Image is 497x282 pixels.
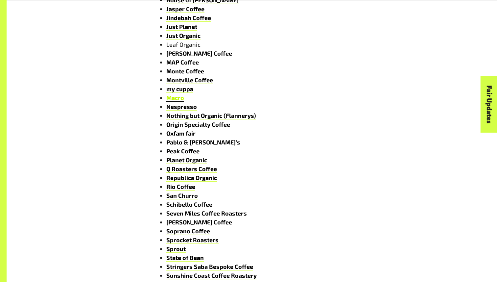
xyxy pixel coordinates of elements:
a: Sprout [166,245,186,253]
a: Schibello Coffee [166,201,212,208]
a: Just Planet [166,23,197,31]
a: State of Bean [166,254,204,262]
a: Nespresso [166,103,197,111]
a: Jasper Coffee [166,5,204,13]
a: MAP Coffee [166,59,199,66]
a: Just Organic [166,32,201,39]
a: Peak Coffee [166,147,200,155]
a: Stringers Saba Bespoke Coffee [166,263,253,270]
a: San Churro [166,192,198,199]
a: Sunshine Coast Coffee Roastery [166,272,257,279]
a: Jindebah Coffee [166,14,211,22]
a: [PERSON_NAME] Coffee [166,50,232,57]
a: Republica Organic [166,174,217,182]
a: Soprano Coffee [166,227,210,235]
a: Seven Miles Coffee Roasters [166,210,247,217]
a: [PERSON_NAME] Coffee [166,218,232,226]
a: Origin Specialty Coffee [166,121,230,128]
a: Monte Coffee [166,67,204,75]
a: Montville Coffee [166,76,213,84]
a: Macro [166,94,184,102]
a: Sprocket Roasters [166,236,219,244]
a: Oxfam fair [166,130,196,137]
a: Pablo & [PERSON_NAME]’s [166,139,240,146]
a: my cuppa [166,85,193,93]
a: Nothing but Organic (Flannerys) [166,112,256,119]
a: Q Roasters Coffee [166,165,217,173]
li: Leaf Organic [166,40,350,49]
a: Planet Organic [166,156,207,164]
a: Rio Coffee [166,183,195,191]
